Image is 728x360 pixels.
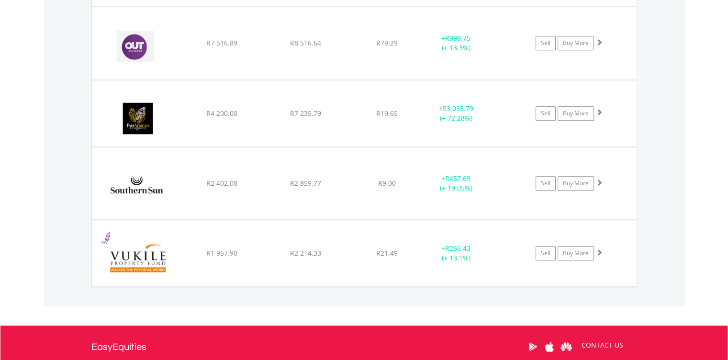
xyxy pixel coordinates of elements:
a: Sell [536,36,556,50]
div: + (+ 19.05%) [420,174,493,193]
span: R4 200.00 [206,109,237,118]
span: R19.65 [376,109,398,118]
img: EQU.ZA.SSU.png [97,159,179,217]
a: CONTACT US [575,332,630,359]
span: R8 516.64 [290,38,321,47]
span: R999.75 [445,34,470,43]
img: EQU.ZA.OUT.png [97,19,179,77]
div: + (+ 13.1%) [420,244,493,263]
span: R9.00 [378,179,396,188]
a: Buy More [558,106,594,121]
img: EQU.ZA.PAN.png [97,92,179,144]
a: Sell [536,246,556,260]
span: R2 402.08 [206,179,237,188]
div: + (+ 13.3%) [420,34,493,53]
img: EQU.ZA.VKE.png [97,232,179,284]
a: Sell [536,176,556,191]
span: R2 859.77 [290,179,321,188]
span: R1 957.90 [206,248,237,258]
a: Buy More [558,36,594,50]
span: R7 516.89 [206,38,237,47]
span: R79.29 [376,38,398,47]
span: R256.43 [445,244,470,253]
a: Buy More [558,176,594,191]
span: R2 214.33 [290,248,321,258]
span: R21.49 [376,248,398,258]
a: Buy More [558,246,594,260]
span: R457.69 [445,174,470,183]
span: R3 035.79 [442,104,473,113]
div: + (+ 72.28%) [420,104,493,123]
a: Sell [536,106,556,121]
span: R7 235.79 [290,109,321,118]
